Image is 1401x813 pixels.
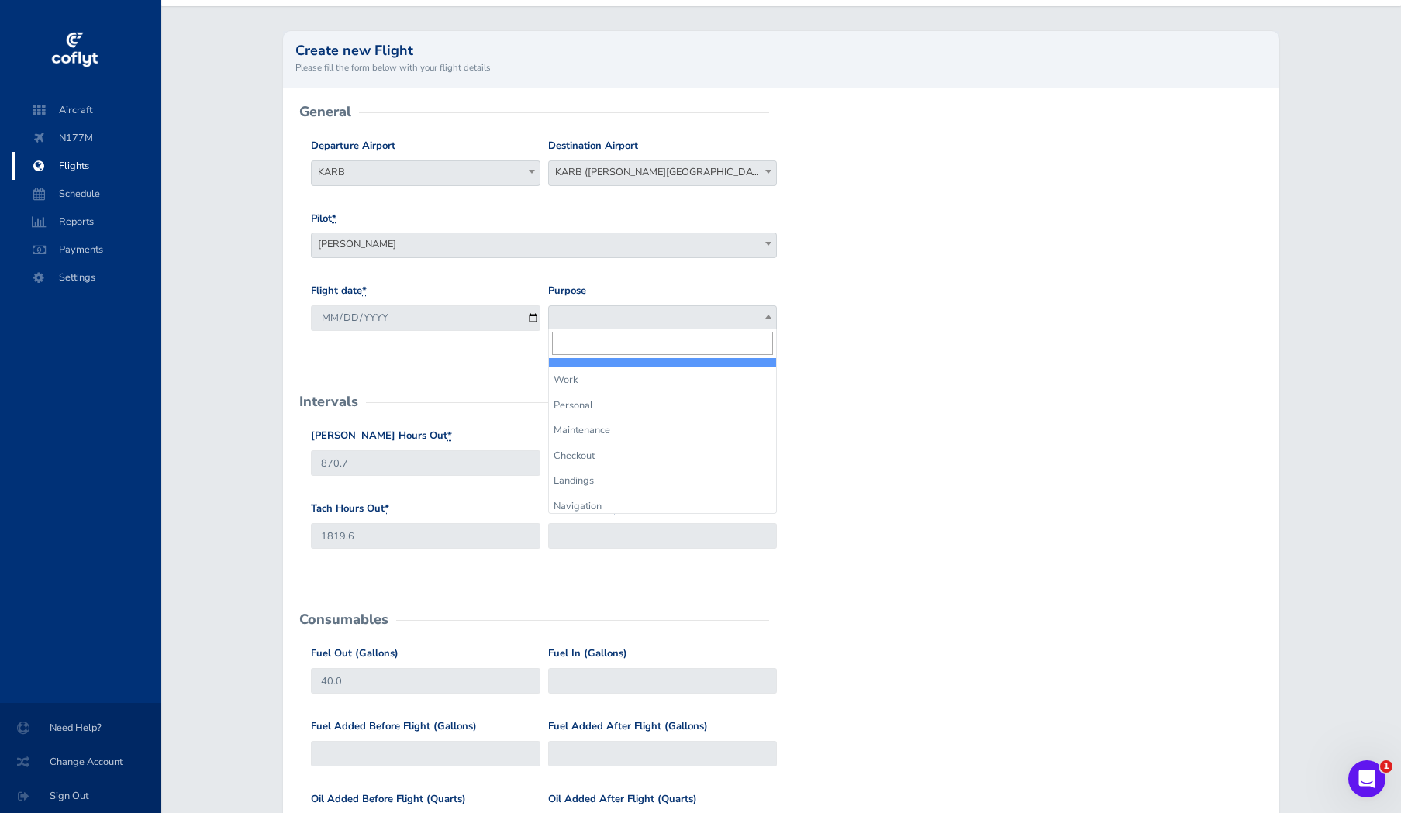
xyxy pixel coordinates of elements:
[548,791,697,808] label: Oil Added After Flight (Quarts)
[332,212,336,226] abbr: required
[362,284,367,298] abbr: required
[295,43,1267,57] h2: Create new Flight
[549,443,777,468] li: Checkout
[299,394,358,408] h2: Intervals
[548,138,638,154] label: Destination Airport
[311,138,395,154] label: Departure Airport
[49,27,100,74] img: coflyt logo
[299,612,388,626] h2: Consumables
[311,718,477,735] label: Fuel Added Before Flight (Gallons)
[28,236,146,264] span: Payments
[311,160,540,186] span: KARB
[549,393,777,418] li: Personal
[28,208,146,236] span: Reports
[312,161,540,183] span: KARB
[311,791,466,808] label: Oil Added Before Flight (Quarts)
[447,429,452,443] abbr: required
[19,714,143,742] span: Need Help?
[28,152,146,180] span: Flights
[548,718,708,735] label: Fuel Added After Flight (Gallons)
[311,646,399,662] label: Fuel Out (Gallons)
[311,501,389,517] label: Tach Hours Out
[311,283,367,299] label: Flight date
[1380,760,1392,773] span: 1
[28,96,146,124] span: Aircraft
[548,160,778,186] span: KARB (Ann Arbor Municipal Airport)
[549,468,777,493] li: Landings
[311,428,452,444] label: [PERSON_NAME] Hours Out
[312,233,776,255] span: Duffy Cooper
[28,124,146,152] span: N177M
[549,161,777,183] span: KARB (Ann Arbor Municipal Airport)
[549,418,777,443] li: Maintenance
[548,646,627,662] label: Fuel In (Gallons)
[28,180,146,208] span: Schedule
[549,494,777,518] li: Navigation
[311,211,336,227] label: Pilot
[19,748,143,776] span: Change Account
[28,264,146,291] span: Settings
[299,105,351,119] h2: General
[549,367,777,392] li: Work
[311,233,777,258] span: Duffy Cooper
[19,782,143,810] span: Sign Out
[1348,760,1385,797] iframe: Intercom live chat
[385,501,389,515] abbr: required
[548,283,586,299] label: Purpose
[295,60,1267,74] small: Please fill the form below with your flight details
